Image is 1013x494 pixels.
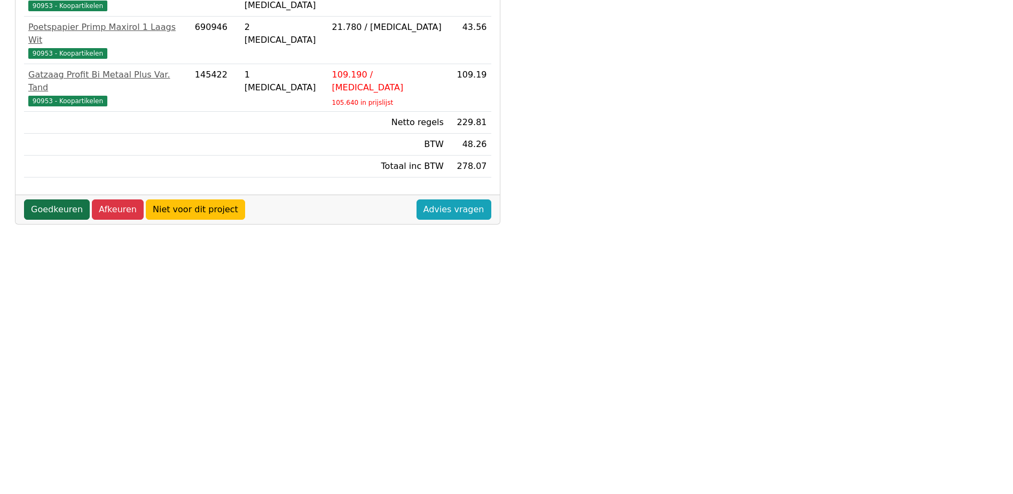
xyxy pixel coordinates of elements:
td: 278.07 [448,156,491,177]
td: Netto regels [328,112,448,134]
td: 690946 [191,17,240,64]
td: 43.56 [448,17,491,64]
td: 109.19 [448,64,491,112]
div: 109.190 / [MEDICAL_DATA] [332,68,444,94]
td: BTW [328,134,448,156]
a: Niet voor dit project [146,199,245,220]
a: Goedkeuren [24,199,90,220]
a: Poetspapier Primp Maxirol 1 Laags Wit90953 - Koopartikelen [28,21,186,59]
a: Advies vragen [417,199,491,220]
div: 1 [MEDICAL_DATA] [245,68,324,94]
div: Poetspapier Primp Maxirol 1 Laags Wit [28,21,186,47]
td: 145422 [191,64,240,112]
div: Gatzaag Profit Bi Metaal Plus Var. Tand [28,68,186,94]
a: Gatzaag Profit Bi Metaal Plus Var. Tand90953 - Koopartikelen [28,68,186,107]
span: 90953 - Koopartikelen [28,96,107,106]
sub: 105.640 in prijslijst [332,99,394,106]
div: 21.780 / [MEDICAL_DATA] [332,21,444,34]
span: 90953 - Koopartikelen [28,48,107,59]
td: Totaal inc BTW [328,156,448,177]
div: 2 [MEDICAL_DATA] [245,21,324,47]
a: Afkeuren [92,199,144,220]
td: 48.26 [448,134,491,156]
span: 90953 - Koopartikelen [28,1,107,11]
td: 229.81 [448,112,491,134]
